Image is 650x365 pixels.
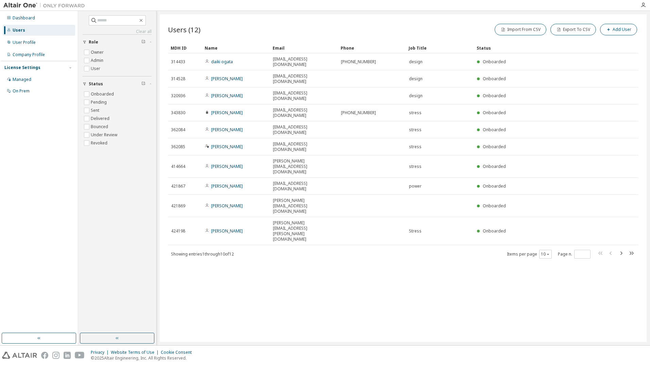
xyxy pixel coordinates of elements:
[409,93,423,99] span: design
[341,110,376,116] span: [PHONE_NUMBER]
[41,352,48,359] img: facebook.svg
[91,350,111,355] div: Privacy
[211,228,243,234] a: [PERSON_NAME]
[273,90,335,101] span: [EMAIL_ADDRESS][DOMAIN_NAME]
[211,93,243,99] a: [PERSON_NAME]
[211,203,243,209] a: [PERSON_NAME]
[409,184,422,189] span: power
[13,15,35,21] div: Dashboard
[273,73,335,84] span: [EMAIL_ADDRESS][DOMAIN_NAME]
[409,42,471,53] div: Job Title
[273,141,335,152] span: [EMAIL_ADDRESS][DOMAIN_NAME]
[273,56,335,67] span: [EMAIL_ADDRESS][DOMAIN_NAME]
[483,203,506,209] span: Onboarded
[483,93,506,99] span: Onboarded
[83,29,152,34] a: Clear all
[75,352,85,359] img: youtube.svg
[211,59,233,65] a: daiki ogata
[89,39,98,45] span: Role
[2,352,37,359] img: altair_logo.svg
[52,352,59,359] img: instagram.svg
[483,127,506,133] span: Onboarded
[91,106,101,115] label: Sent
[409,228,422,234] span: Stress
[91,56,105,65] label: Admin
[171,203,185,209] span: 421869
[409,164,422,169] span: stress
[507,250,552,259] span: Items per page
[83,76,152,91] button: Status
[171,184,185,189] span: 421867
[211,110,243,116] a: [PERSON_NAME]
[205,42,267,53] div: Name
[273,220,335,242] span: [PERSON_NAME][EMAIL_ADDRESS][PERSON_NAME][DOMAIN_NAME]
[341,42,403,53] div: Phone
[171,251,234,257] span: Showing entries 1 through 10 of 12
[141,39,146,45] span: Clear filter
[4,65,40,70] div: License Settings
[211,163,243,169] a: [PERSON_NAME]
[341,59,376,65] span: [PHONE_NUMBER]
[558,250,591,259] span: Page n.
[409,59,423,65] span: design
[600,24,637,35] button: Add User
[111,350,161,355] div: Website Terms of Use
[171,144,185,150] span: 362085
[211,127,243,133] a: [PERSON_NAME]
[13,77,31,82] div: Managed
[168,25,201,34] span: Users (12)
[91,131,119,139] label: Under Review
[273,107,335,118] span: [EMAIL_ADDRESS][DOMAIN_NAME]
[409,127,422,133] span: stress
[13,88,30,94] div: On Prem
[483,163,506,169] span: Onboarded
[171,42,199,53] div: MDH ID
[483,228,506,234] span: Onboarded
[171,127,185,133] span: 362084
[273,198,335,214] span: [PERSON_NAME][EMAIL_ADDRESS][DOMAIN_NAME]
[91,98,108,106] label: Pending
[13,28,25,33] div: Users
[273,124,335,135] span: [EMAIL_ADDRESS][DOMAIN_NAME]
[171,59,185,65] span: 314433
[13,52,45,57] div: Company Profile
[211,183,243,189] a: [PERSON_NAME]
[483,144,506,150] span: Onboarded
[409,144,422,150] span: stress
[91,115,111,123] label: Delivered
[64,352,71,359] img: linkedin.svg
[211,76,243,82] a: [PERSON_NAME]
[483,76,506,82] span: Onboarded
[91,139,109,147] label: Revoked
[541,251,550,257] button: 10
[91,90,115,98] label: Onboarded
[13,40,36,45] div: User Profile
[273,42,335,53] div: Email
[91,48,105,56] label: Owner
[89,81,103,87] span: Status
[211,144,243,150] a: [PERSON_NAME]
[550,24,596,35] button: Export To CSV
[477,42,603,53] div: Status
[409,110,422,116] span: stress
[91,123,109,131] label: Bounced
[3,2,88,9] img: Altair One
[141,81,146,87] span: Clear filter
[495,24,546,35] button: Import From CSV
[273,181,335,192] span: [EMAIL_ADDRESS][DOMAIN_NAME]
[171,228,185,234] span: 424198
[83,35,152,50] button: Role
[483,110,506,116] span: Onboarded
[483,183,506,189] span: Onboarded
[171,164,185,169] span: 414664
[171,76,185,82] span: 314528
[91,355,196,361] p: © 2025 Altair Engineering, Inc. All Rights Reserved.
[171,110,185,116] span: 343830
[91,65,102,73] label: User
[171,93,185,99] span: 320936
[273,158,335,175] span: [PERSON_NAME][EMAIL_ADDRESS][DOMAIN_NAME]
[161,350,196,355] div: Cookie Consent
[483,59,506,65] span: Onboarded
[409,76,423,82] span: design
